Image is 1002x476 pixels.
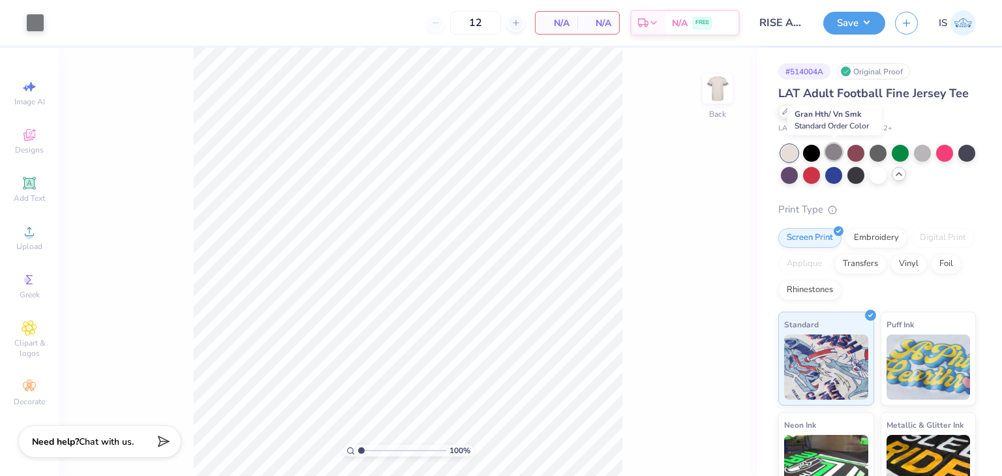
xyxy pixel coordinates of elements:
[890,254,927,274] div: Vinyl
[778,280,842,300] div: Rhinestones
[585,16,611,30] span: N/A
[14,97,45,107] span: Image AI
[887,418,964,432] span: Metallic & Glitter Ink
[449,445,470,456] span: 100 %
[911,228,975,248] div: Digital Print
[20,290,40,300] span: Greek
[845,228,907,248] div: Embroidery
[450,11,501,35] input: – –
[795,121,869,131] span: Standard Order Color
[15,145,44,155] span: Designs
[778,254,830,274] div: Applique
[16,241,42,252] span: Upload
[787,105,882,135] div: Gran Hth/ Vn Smk
[887,335,971,400] img: Puff Ink
[823,12,885,35] button: Save
[939,10,976,36] a: IS
[778,202,976,217] div: Print Type
[950,10,976,36] img: Ishita Singh
[784,418,816,432] span: Neon Ink
[14,396,45,407] span: Decorate
[672,16,688,30] span: N/A
[939,16,947,31] span: IS
[778,85,969,101] span: LAT Adult Football Fine Jersey Tee
[543,16,569,30] span: N/A
[887,318,914,331] span: Puff Ink
[709,108,726,120] div: Back
[834,254,887,274] div: Transfers
[14,193,45,203] span: Add Text
[705,76,731,102] img: Back
[784,335,868,400] img: Standard
[778,123,791,134] span: LAT
[32,436,79,448] strong: Need help?
[778,63,830,80] div: # 514004A
[695,18,709,27] span: FREE
[931,254,962,274] div: Foil
[79,436,134,448] span: Chat with us.
[750,10,813,36] input: Untitled Design
[778,228,842,248] div: Screen Print
[784,318,819,331] span: Standard
[7,338,52,359] span: Clipart & logos
[837,63,910,80] div: Original Proof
